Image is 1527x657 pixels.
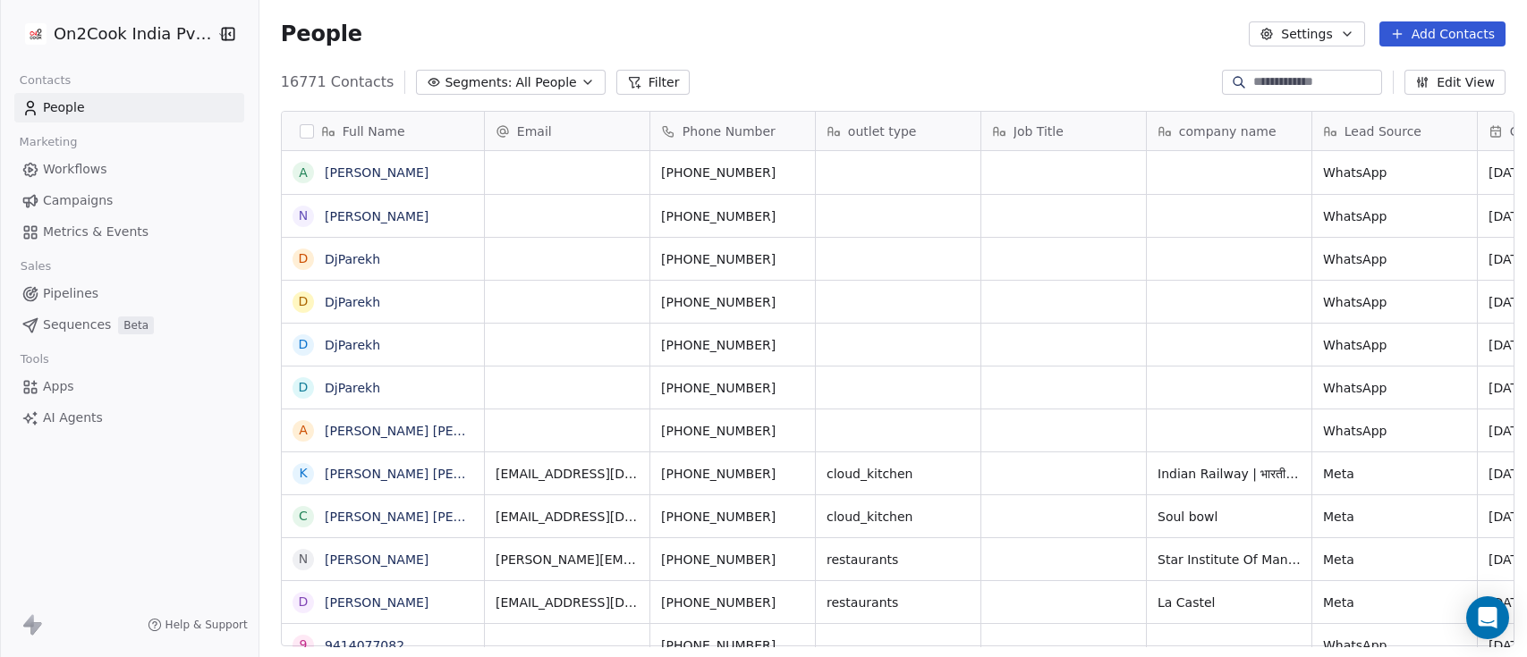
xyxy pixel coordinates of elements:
[14,403,244,433] a: AI Agents
[298,249,308,268] div: D
[43,284,98,303] span: Pipelines
[1323,207,1466,225] span: WhatsApp
[12,129,85,156] span: Marketing
[1345,122,1421,140] span: Lead Source
[661,164,804,181] span: [PHONE_NUMBER]
[1323,379,1466,397] span: WhatsApp
[661,336,804,354] span: [PHONE_NUMBER]
[325,165,428,180] a: [PERSON_NAME]
[12,67,79,94] span: Contacts
[1323,508,1466,526] span: Meta
[827,594,970,611] span: restaurants
[298,335,308,354] div: D
[325,510,537,524] a: [PERSON_NAME] [PERSON_NAME]
[14,93,244,122] a: People
[661,207,804,225] span: [PHONE_NUMBER]
[661,379,804,397] span: [PHONE_NUMBER]
[661,551,804,569] span: [PHONE_NUMBER]
[325,467,537,481] a: [PERSON_NAME] [PERSON_NAME]
[1158,594,1301,611] span: La Castel
[14,217,244,247] a: Metrics & Events
[517,122,552,140] span: Email
[1323,250,1466,268] span: WhatsApp
[1323,465,1466,483] span: Meta
[325,252,380,266] a: DjParekh
[661,508,804,526] span: [PHONE_NUMBER]
[616,70,691,95] button: Filter
[43,160,107,179] span: Workflows
[299,164,308,182] div: A
[325,381,380,395] a: DjParekh
[325,638,404,653] a: 9414077082
[325,595,428,610] a: [PERSON_NAME]
[1158,508,1301,526] span: Soul bowl
[325,552,428,567] a: [PERSON_NAME]
[1379,21,1506,46] button: Add Contacts
[14,372,244,401] a: Apps
[1323,164,1466,181] span: WhatsApp
[299,464,307,483] div: K
[325,209,428,223] a: [PERSON_NAME]
[816,112,980,150] div: outlet type
[1466,596,1509,639] div: Open Intercom Messenger
[299,206,308,225] div: N
[661,636,804,654] span: [PHONE_NUMBER]
[43,316,111,334] span: Sequences
[21,19,205,49] button: On2Cook India Pvt. Ltd.
[445,73,512,92] span: Segments:
[298,378,308,397] div: D
[661,250,804,268] span: [PHONE_NUMBER]
[1158,465,1301,483] span: Indian Railway | भारतीय रेल
[325,295,380,309] a: DjParekh
[118,316,154,334] span: Beta
[515,73,576,92] span: All People
[43,409,103,427] span: AI Agents
[43,223,148,241] span: Metrics & Events
[848,122,917,140] span: outlet type
[43,191,113,210] span: Campaigns
[299,550,308,569] div: N
[148,618,248,632] a: Help & Support
[54,22,212,46] span: On2Cook India Pvt. Ltd.
[496,594,639,611] span: [EMAIL_ADDRESS][DOMAIN_NAME]
[1014,122,1064,140] span: Job Title
[299,421,308,440] div: A
[298,292,308,311] div: D
[1158,551,1301,569] span: Star Institute Of Management
[661,465,804,483] span: [PHONE_NUMBER]
[1323,551,1466,569] span: Meta
[1323,293,1466,311] span: WhatsApp
[14,310,244,340] a: SequencesBeta
[299,507,308,526] div: C
[1312,112,1477,150] div: Lead Source
[827,551,970,569] span: restaurants
[683,122,776,140] span: Phone Number
[496,508,639,526] span: [EMAIL_ADDRESS][DOMAIN_NAME]
[1323,636,1466,654] span: WhatsApp
[325,424,537,438] a: [PERSON_NAME] [PERSON_NAME]
[282,112,484,150] div: Full Name
[325,338,380,352] a: DjParekh
[1323,422,1466,440] span: WhatsApp
[981,112,1146,150] div: Job Title
[1404,70,1506,95] button: Edit View
[165,618,248,632] span: Help & Support
[661,293,804,311] span: [PHONE_NUMBER]
[282,151,485,647] div: grid
[1323,336,1466,354] span: WhatsApp
[827,465,970,483] span: cloud_kitchen
[25,23,47,45] img: on2cook%20logo-04%20copy.jpg
[43,377,74,396] span: Apps
[281,72,394,93] span: 16771 Contacts
[298,593,308,611] div: D
[661,422,804,440] span: [PHONE_NUMBER]
[496,551,639,569] span: [PERSON_NAME][EMAIL_ADDRESS][DOMAIN_NAME]
[14,155,244,184] a: Workflows
[13,253,59,280] span: Sales
[661,594,804,611] span: [PHONE_NUMBER]
[1179,122,1277,140] span: company name
[827,508,970,526] span: cloud_kitchen
[496,465,639,483] span: [EMAIL_ADDRESS][DOMAIN_NAME]
[1147,112,1311,150] div: company name
[1323,594,1466,611] span: Meta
